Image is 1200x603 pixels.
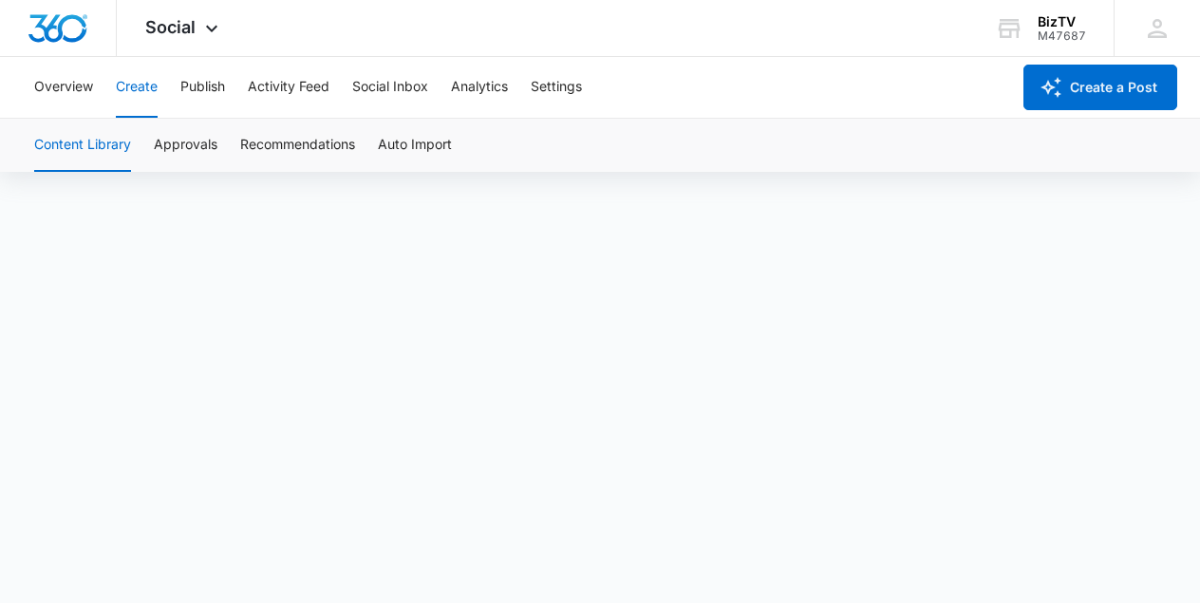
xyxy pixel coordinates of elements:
button: Settings [531,57,582,118]
span: Social [145,17,196,37]
button: Content Library [34,119,131,172]
button: Analytics [451,57,508,118]
button: Overview [34,57,93,118]
button: Social Inbox [352,57,428,118]
div: account name [1038,14,1086,29]
button: Activity Feed [248,57,329,118]
button: Auto Import [378,119,452,172]
button: Create [116,57,158,118]
button: Publish [180,57,225,118]
button: Create a Post [1023,65,1177,110]
div: account id [1038,29,1086,43]
button: Approvals [154,119,217,172]
button: Recommendations [240,119,355,172]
